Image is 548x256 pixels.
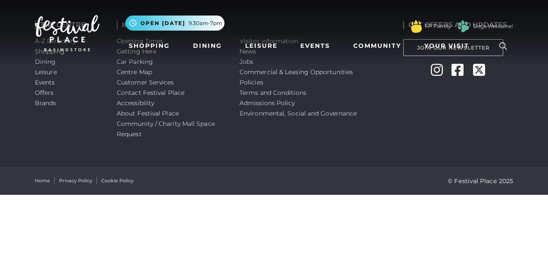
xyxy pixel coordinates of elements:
[350,38,405,54] a: Community
[35,99,56,107] a: Brands
[35,68,57,76] a: Leisure
[117,89,184,97] a: Contact Festival Place
[240,78,263,86] a: Policies
[125,38,173,54] a: Shopping
[189,19,222,27] span: 9.30am-7pm
[117,78,174,86] a: Customer Services
[117,109,179,117] a: About Festival Place
[117,120,215,138] a: Community / Charity Mall Space Request
[140,19,185,27] span: Open [DATE]
[101,177,134,184] a: Cookie Policy
[125,16,224,31] button: Open [DATE] 9.30am-7pm
[421,38,477,54] a: Your Visit
[240,99,295,107] a: Admissions Policy
[297,38,333,54] a: Events
[240,109,357,117] a: Environmental, Social and Governance
[425,22,451,30] a: FP Family
[242,38,281,54] a: Leisure
[424,41,469,50] span: Your Visit
[117,99,154,107] a: Accessibility
[35,89,54,97] a: Offers
[35,78,55,86] a: Events
[59,177,92,184] a: Privacy Policy
[35,177,50,184] a: Home
[240,68,353,76] a: Commercial & Leasing Opportunities
[240,89,306,97] a: Terms and Conditions
[35,15,100,51] img: Festival Place Logo
[448,176,513,186] p: © Festival Place 2025
[117,68,152,76] a: Centre Map
[190,38,225,54] a: Dining
[473,22,513,30] a: Dogs Welcome!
